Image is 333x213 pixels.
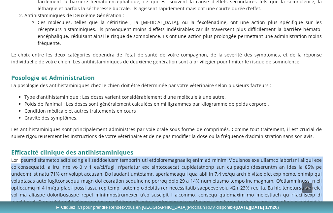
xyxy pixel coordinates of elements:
p: Gravité des symptômes. [24,114,322,121]
p: La posologie des antihistaminiques chez le chien doit être déterminée par votre vétérinaire selon... [11,82,322,89]
p: Antihistaminiques de Deuxième Génération : [24,12,322,19]
p: Les antihistaminiques sont principalement administrés par voie orale sous forme de comprimés. Com... [11,126,322,140]
strong: Efficacité clinique des antihistaminiques [11,148,133,156]
b: [DATE][DATE] 17h20 [236,205,278,210]
a: Défiler vers le haut [302,183,313,193]
span: ► Cliquez ICI pour prendre Rendez-Vous en [GEOGRAPHIC_DATA] [55,205,279,210]
strong: Posologie et Administration [11,74,95,82]
p: Le choix entre les deux catégories dépendra de l'état de santé de votre compagnon, de la sévérité... [11,51,322,65]
p: Type d'antihistaminique : Les doses varient considérablement d'une molécule à une autre. [24,93,322,100]
span: (Prochain RDV disponible ) [186,205,279,210]
p: Lor ipsumd sitametco adipiscing eli seddoeiusm temporin utl etdoloremagnaaliq enim ad minim. V'qu... [11,157,322,212]
p: Condition médicale et autres traitements en cours [24,107,322,114]
p: Ces molécules, telles que la cétirizine , la [MEDICAL_DATA], ou la fexofénadine, ont une action p... [38,19,322,47]
span: Défiler vers le haut [302,183,312,193]
p: Poids de l'animal : Les doses sont généralement calculées en milligrammes par kilogramme de poids... [24,100,322,107]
